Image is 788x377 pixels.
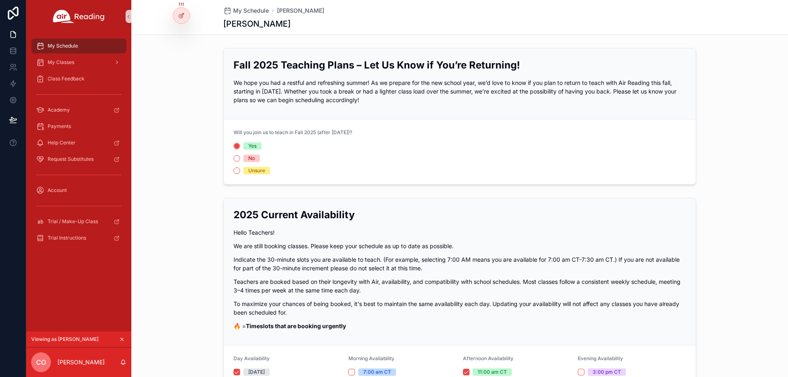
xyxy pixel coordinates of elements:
p: To maximize your chances of being booked, it's best to maintain the same availability each day. U... [234,299,686,317]
span: Morning Availability [348,355,394,361]
a: Class Feedback [31,71,126,86]
p: [PERSON_NAME] [57,358,105,366]
h2: 2025 Current Availability [234,208,686,222]
a: [PERSON_NAME] [277,7,324,15]
img: App logo [53,10,105,23]
span: CO [36,357,46,367]
a: Account [31,183,126,198]
span: Will you join us to teach in Fall 2025 (after [DATE])? [234,129,352,135]
span: My Schedule [48,43,78,49]
a: Help Center [31,135,126,150]
div: scrollable content [26,33,131,256]
span: Payments [48,123,71,130]
span: Trial Instructions [48,235,86,241]
h2: Fall 2025 Teaching Plans – Let Us Know if You’re Returning! [234,58,686,72]
p: Indicate the 30-minute slots you are available to teach. (For example, selecting 7:00 AM means yo... [234,255,686,272]
span: My Schedule [233,7,269,15]
a: Payments [31,119,126,134]
div: Unsure [248,167,265,174]
span: Viewing as [PERSON_NAME] [31,336,98,343]
p: Teachers are booked based on their longevity with Air, availability, and compatibility with schoo... [234,277,686,295]
a: My Schedule [31,39,126,53]
div: 3:00 pm CT [593,368,621,376]
div: 11:00 am CT [478,368,507,376]
a: Request Substitutes [31,152,126,167]
a: Trial / Make-Up Class [31,214,126,229]
a: My Classes [31,55,126,70]
a: Academy [31,103,126,117]
p: Hello Teachers! [234,228,686,237]
p: We are still booking classes. Please keep your schedule as up to date as possible. [234,242,686,250]
div: Yes [248,142,257,150]
span: My Classes [48,59,74,66]
span: Afternoon Availability [463,355,513,361]
p: We hope you had a restful and refreshing summer! As we prepare for the new school year, we’d love... [234,78,686,104]
div: 7:00 am CT [363,368,391,376]
span: Request Substitutes [48,156,94,162]
p: 🔥 = [234,322,686,330]
span: Academy [48,107,70,113]
span: Trial / Make-Up Class [48,218,98,225]
a: My Schedule [223,7,269,15]
span: Help Center [48,139,76,146]
span: Evening Availability [578,355,623,361]
h1: [PERSON_NAME] [223,18,291,30]
div: [DATE] [248,368,265,376]
span: Day Availability [234,355,270,361]
div: No [248,155,255,162]
strong: Timeslots that are booking urgently [246,322,346,329]
span: Class Feedback [48,75,85,82]
a: Trial Instructions [31,231,126,245]
span: Account [48,187,67,194]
